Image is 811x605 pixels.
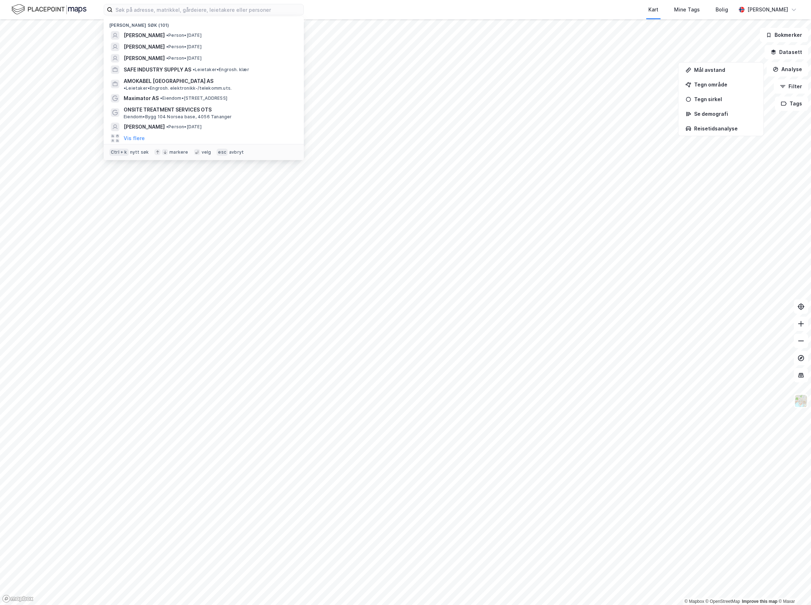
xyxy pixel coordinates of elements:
div: nytt søk [130,149,149,155]
span: AMOKABEL [GEOGRAPHIC_DATA] AS [124,77,213,85]
span: Leietaker • Engrosh. klær [193,67,249,73]
iframe: Chat Widget [775,571,811,605]
div: [PERSON_NAME] [747,5,788,14]
button: Analyse [767,62,808,76]
span: ONSITE TREATMENT SERVICES OTS [124,105,295,114]
button: Vis flere [124,134,145,143]
a: Mapbox [684,599,704,604]
span: SAFE INDUSTRY SUPPLY AS [124,65,191,74]
span: Person • [DATE] [166,55,202,61]
span: • [166,124,168,129]
div: Kontrollprogram for chat [775,571,811,605]
span: • [166,33,168,38]
span: [PERSON_NAME] [124,123,165,131]
span: [PERSON_NAME] [124,54,165,63]
span: • [160,95,162,101]
button: Bokmerker [760,28,808,42]
input: Søk på adresse, matrikkel, gårdeiere, leietakere eller personer [113,4,303,15]
span: Maximator AS [124,94,159,103]
div: markere [169,149,188,155]
span: • [124,85,126,91]
div: Tegn område [694,81,756,88]
div: Mål avstand [694,67,756,73]
span: Leietaker • Engrosh. elektronikk-/telekomm.uts. [124,85,232,91]
span: Person • [DATE] [166,33,202,38]
span: • [193,67,195,72]
div: Bolig [716,5,728,14]
div: Ctrl + k [109,149,129,156]
div: Se demografi [694,111,756,117]
span: • [166,55,168,61]
span: Person • [DATE] [166,124,202,130]
span: [PERSON_NAME] [124,43,165,51]
div: avbryt [229,149,244,155]
div: Reisetidsanalyse [694,125,756,132]
div: Kart [648,5,658,14]
div: [PERSON_NAME] søk (101) [104,17,304,30]
a: Mapbox homepage [2,595,34,603]
span: • [166,44,168,49]
div: esc [217,149,228,156]
button: Tags [775,96,808,111]
div: velg [202,149,211,155]
div: Mine Tags [674,5,700,14]
span: [PERSON_NAME] [124,31,165,40]
span: Eiendom • Bygg 104 Norsea base, 4056 Tananger [124,114,232,120]
a: Improve this map [742,599,777,604]
span: Eiendom • [STREET_ADDRESS] [160,95,227,101]
img: Z [794,394,808,408]
div: Tegn sirkel [694,96,756,102]
button: Filter [774,79,808,94]
a: OpenStreetMap [706,599,740,604]
img: logo.f888ab2527a4732fd821a326f86c7f29.svg [11,3,86,16]
span: Person • [DATE] [166,44,202,50]
button: Datasett [765,45,808,59]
